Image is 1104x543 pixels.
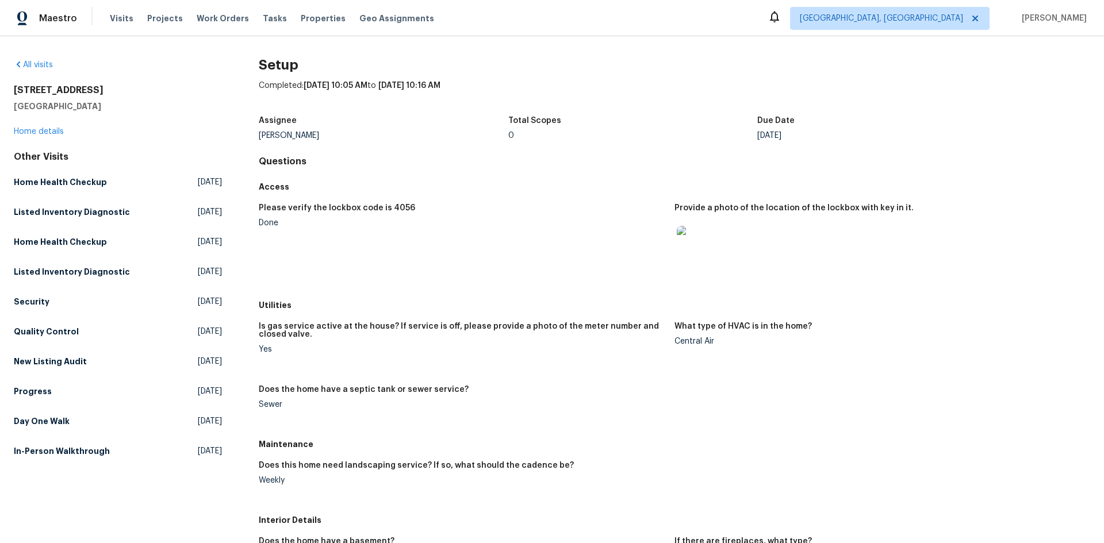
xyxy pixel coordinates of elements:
span: [DATE] 10:05 AM [304,82,367,90]
a: New Listing Audit[DATE] [14,351,222,372]
span: Projects [147,13,183,24]
h5: Listed Inventory Diagnostic [14,266,130,278]
h5: [GEOGRAPHIC_DATA] [14,101,222,112]
span: [DATE] 10:16 AM [378,82,440,90]
div: 0 [508,132,758,140]
div: Sewer [259,400,665,409]
span: Tasks [263,14,287,22]
span: [DATE] [198,236,222,248]
a: Listed Inventory Diagnostic[DATE] [14,202,222,222]
a: Home details [14,128,64,136]
a: Day One Walk[DATE] [14,411,222,432]
h5: New Listing Audit [14,356,87,367]
a: Progress[DATE] [14,381,222,402]
h5: Is gas service active at the house? If service is off, please provide a photo of the meter number... [259,322,665,338]
div: Completed: to [259,80,1090,110]
h5: Maintenance [259,438,1090,450]
h5: Due Date [757,117,795,125]
h5: Interior Details [259,514,1090,526]
h5: Day One Walk [14,415,70,427]
div: Central Air [674,337,1081,345]
span: [DATE] [198,206,222,218]
h5: Access [259,181,1090,192]
span: [DATE] [198,266,222,278]
div: [PERSON_NAME] [259,132,508,140]
h5: Listed Inventory Diagnostic [14,206,130,218]
span: Maestro [39,13,77,24]
div: Yes [259,345,665,353]
h5: Does this home need landscaping service? If so, what should the cadence be? [259,461,574,469]
span: [DATE] [198,326,222,337]
span: [DATE] [198,356,222,367]
span: [DATE] [198,386,222,397]
span: [DATE] [198,296,222,307]
h5: Home Health Checkup [14,236,107,248]
span: [DATE] [198,176,222,188]
a: Home Health Checkup[DATE] [14,232,222,252]
a: Security[DATE] [14,291,222,312]
div: Done [259,219,665,227]
h5: Utilities [259,299,1090,311]
div: Weekly [259,476,665,484]
h4: Questions [259,156,1090,167]
h5: Quality Control [14,326,79,337]
h2: Setup [259,59,1090,71]
a: In-Person Walkthrough[DATE] [14,441,222,461]
span: Properties [301,13,346,24]
h5: Assignee [259,117,297,125]
h5: In-Person Walkthrough [14,445,110,457]
h2: [STREET_ADDRESS] [14,84,222,96]
span: [DATE] [198,415,222,427]
span: Geo Assignments [359,13,434,24]
h5: Security [14,296,49,307]
h5: Please verify the lockbox code is 4056 [259,204,415,212]
h5: Total Scopes [508,117,561,125]
span: [GEOGRAPHIC_DATA], [GEOGRAPHIC_DATA] [800,13,963,24]
span: [DATE] [198,445,222,457]
span: Work Orders [197,13,249,24]
h5: What type of HVAC is in the home? [674,322,812,330]
div: [DATE] [757,132,1007,140]
span: [PERSON_NAME] [1017,13,1087,24]
h5: Provide a photo of the location of the lockbox with key in it. [674,204,914,212]
span: Visits [110,13,133,24]
div: Other Visits [14,151,222,163]
a: Quality Control[DATE] [14,321,222,342]
a: Listed Inventory Diagnostic[DATE] [14,261,222,282]
h5: Progress [14,386,52,397]
h5: Does the home have a septic tank or sewer service? [259,386,469,394]
h5: Home Health Checkup [14,176,107,188]
a: Home Health Checkup[DATE] [14,172,222,192]
a: All visits [14,61,53,69]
